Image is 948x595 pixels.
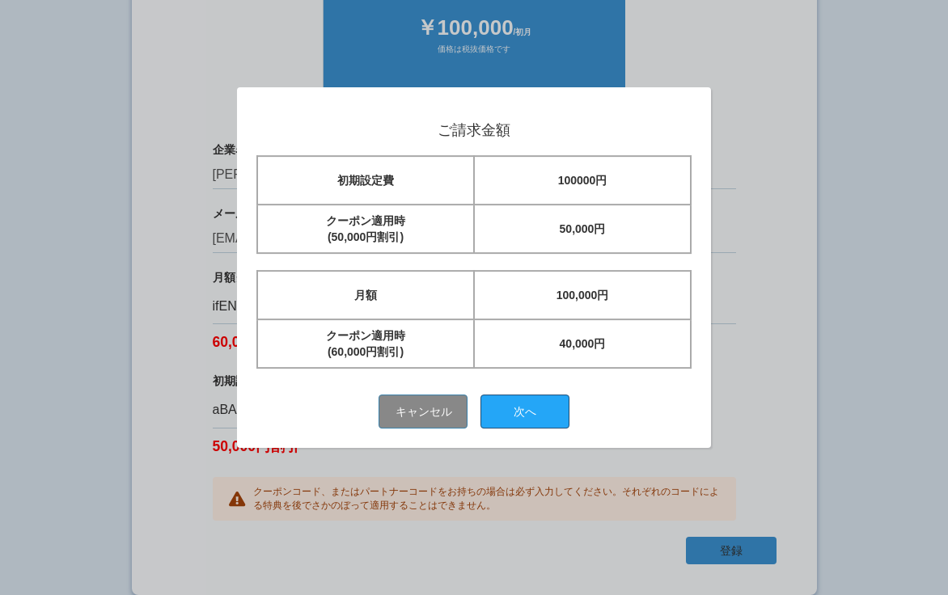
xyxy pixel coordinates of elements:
[474,319,691,368] td: 40,000円
[480,395,569,428] button: 次へ
[257,156,474,205] td: 初期設定費
[474,205,691,253] td: 50,000円
[474,156,691,205] td: 100000円
[256,123,692,139] h1: ご請求金額
[474,271,691,319] td: 100,000円
[257,271,474,319] td: 月額
[257,319,474,368] td: クーポン適用時 (60,000円割引)
[379,395,468,428] button: キャンセル
[257,205,474,253] td: クーポン適用時 (50,000円割引)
